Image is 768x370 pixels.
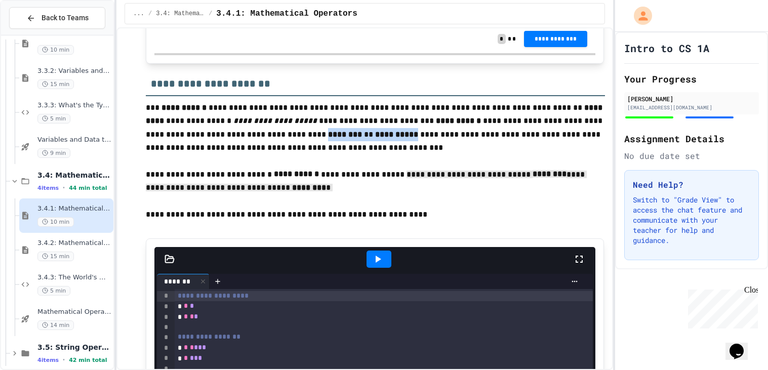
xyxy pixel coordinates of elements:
[37,204,111,213] span: 3.4.1: Mathematical Operators
[37,79,74,89] span: 15 min
[63,356,65,364] span: •
[624,72,759,86] h2: Your Progress
[209,10,212,18] span: /
[37,45,74,55] span: 10 min
[624,41,709,55] h1: Intro to CS 1A
[37,136,111,144] span: Variables and Data types - quiz
[4,4,70,64] div: Chat with us now!Close
[37,101,111,110] span: 3.3.3: What's the Type?
[37,252,74,261] span: 15 min
[37,171,111,180] span: 3.4: Mathematical Operators
[37,67,111,75] span: 3.3.2: Variables and Data Types - Review
[69,185,107,191] span: 44 min total
[627,104,756,111] div: [EMAIL_ADDRESS][DOMAIN_NAME]
[37,148,70,158] span: 9 min
[627,94,756,103] div: [PERSON_NAME]
[633,179,750,191] h3: Need Help?
[37,185,59,191] span: 4 items
[684,285,758,328] iframe: chat widget
[133,10,144,18] span: ...
[37,286,70,296] span: 5 min
[37,357,59,363] span: 4 items
[623,4,655,27] div: My Account
[37,308,111,316] span: Mathematical Operators - Quiz
[37,343,111,352] span: 3.5: String Operators
[148,10,152,18] span: /
[42,13,89,23] span: Back to Teams
[624,132,759,146] h2: Assignment Details
[624,150,759,162] div: No due date set
[37,217,74,227] span: 10 min
[37,114,70,124] span: 5 min
[37,320,74,330] span: 14 min
[37,273,111,282] span: 3.4.3: The World's Worst Farmers Market
[216,8,357,20] span: 3.4.1: Mathematical Operators
[9,7,105,29] button: Back to Teams
[69,357,107,363] span: 42 min total
[725,330,758,360] iframe: chat widget
[63,184,65,192] span: •
[37,239,111,248] span: 3.4.2: Mathematical Operators - Review
[633,195,750,245] p: Switch to "Grade View" to access the chat feature and communicate with your teacher for help and ...
[156,10,205,18] span: 3.4: Mathematical Operators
